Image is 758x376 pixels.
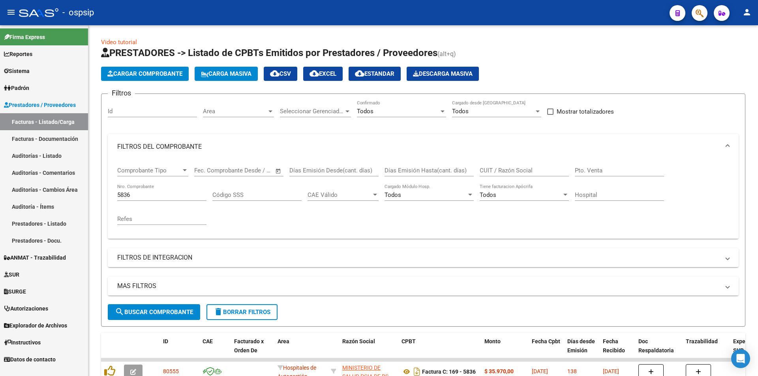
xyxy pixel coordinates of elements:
datatable-header-cell: Trazabilidad [683,333,730,368]
span: Cargar Comprobante [107,70,182,77]
span: Todos [480,191,496,198]
datatable-header-cell: Doc Respaldatoria [635,333,683,368]
span: Autorizaciones [4,304,48,313]
strong: Factura C: 169 - 5836 [422,369,476,375]
span: (alt+q) [437,50,456,58]
span: EXCEL [310,70,336,77]
mat-icon: person [742,7,752,17]
span: Descarga Masiva [413,70,473,77]
span: SURGE [4,287,26,296]
mat-expansion-panel-header: MAS FILTROS [108,277,739,296]
strong: $ 35.970,00 [484,368,514,374]
span: Monto [484,338,501,344]
span: Sistema [4,67,30,75]
mat-panel-title: FILTROS DEL COMPROBANTE [117,142,720,151]
datatable-header-cell: Días desde Emisión [564,333,600,368]
span: Estandar [355,70,394,77]
span: Facturado x Orden De [234,338,264,354]
span: ID [163,338,168,344]
span: Doc Respaldatoria [638,338,674,354]
datatable-header-cell: Fecha Cpbt [529,333,564,368]
button: Descarga Masiva [407,67,479,81]
span: Carga Masiva [201,70,251,77]
span: Razón Social [342,338,375,344]
datatable-header-cell: Area [274,333,328,368]
span: Comprobante Tipo [117,167,181,174]
span: Instructivos [4,338,41,347]
span: CAE [203,338,213,344]
datatable-header-cell: CAE [199,333,231,368]
span: 138 [567,368,577,374]
span: Mostrar totalizadores [557,107,614,116]
span: Firma Express [4,33,45,41]
span: Explorador de Archivos [4,321,67,330]
span: SUR [4,270,19,279]
span: Seleccionar Gerenciador [280,108,344,115]
span: CAE Válido [308,191,371,198]
mat-icon: cloud_download [355,69,364,78]
span: CSV [270,70,291,77]
button: CSV [264,67,297,81]
span: Fecha Cpbt [532,338,560,344]
span: Prestadores / Proveedores [4,101,76,109]
span: [DATE] [532,368,548,374]
span: Todos [452,108,469,115]
button: Cargar Comprobante [101,67,189,81]
app-download-masive: Descarga masiva de comprobantes (adjuntos) [407,67,479,81]
button: Estandar [349,67,401,81]
datatable-header-cell: Fecha Recibido [600,333,635,368]
span: Todos [385,191,401,198]
datatable-header-cell: CPBT [398,333,481,368]
mat-expansion-panel-header: FILTROS DEL COMPROBANTE [108,134,739,159]
div: FILTROS DEL COMPROBANTE [108,159,739,239]
span: Reportes [4,50,32,58]
datatable-header-cell: ID [160,333,199,368]
datatable-header-cell: Monto [481,333,529,368]
mat-icon: cloud_download [310,69,319,78]
mat-icon: search [115,307,124,316]
datatable-header-cell: Facturado x Orden De [231,333,274,368]
span: Trazabilidad [686,338,718,344]
h3: Filtros [108,88,135,99]
span: PRESTADORES -> Listado de CPBTs Emitidos por Prestadores / Proveedores [101,47,437,58]
input: End date [227,167,265,174]
button: Buscar Comprobante [108,304,200,320]
span: Padrón [4,84,29,92]
span: ANMAT - Trazabilidad [4,253,66,262]
mat-panel-title: MAS FILTROS [117,282,720,290]
a: Video tutorial [101,39,137,46]
mat-icon: delete [214,307,223,316]
input: Start date [194,167,220,174]
span: CPBT [402,338,416,344]
span: Borrar Filtros [214,309,270,316]
mat-icon: menu [6,7,16,17]
datatable-header-cell: Razón Social [339,333,398,368]
span: Días desde Emisión [567,338,595,354]
button: Borrar Filtros [206,304,278,320]
span: - ospsip [62,4,94,21]
button: EXCEL [303,67,343,81]
mat-icon: cloud_download [270,69,280,78]
span: 80555 [163,368,179,374]
span: [DATE] [603,368,619,374]
span: Todos [357,108,373,115]
button: Open calendar [274,166,283,176]
mat-panel-title: FILTROS DE INTEGRACION [117,253,720,262]
span: Area [203,108,267,115]
span: Area [278,338,289,344]
span: Datos de contacto [4,355,56,364]
button: Carga Masiva [195,67,258,81]
div: Open Intercom Messenger [731,349,750,368]
mat-expansion-panel-header: FILTROS DE INTEGRACION [108,248,739,267]
span: Fecha Recibido [603,338,625,354]
span: Buscar Comprobante [115,309,193,316]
